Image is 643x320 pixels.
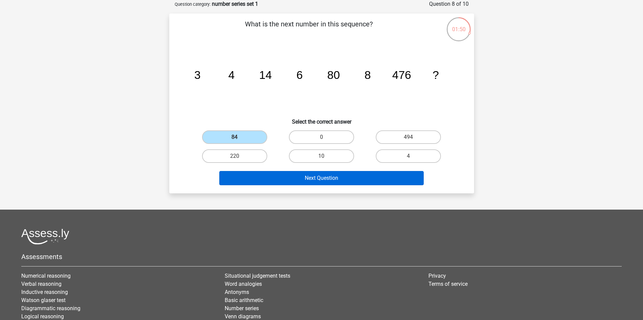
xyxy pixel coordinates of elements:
[219,171,424,185] button: Next Question
[21,253,622,261] h5: Assessments
[21,297,66,303] a: Watson glaser test
[364,69,371,81] tspan: 8
[225,305,259,312] a: Number series
[225,289,249,295] a: Antonyms
[225,313,261,320] a: Venn diagrams
[21,281,61,287] a: Verbal reasoning
[21,313,64,320] a: Logical reasoning
[376,149,441,163] label: 4
[202,149,267,163] label: 220
[432,69,439,81] tspan: ?
[180,19,438,39] p: What is the next number in this sequence?
[392,69,411,81] tspan: 476
[225,281,262,287] a: Word analogies
[289,149,354,163] label: 10
[225,273,290,279] a: Situational judgement tests
[225,297,263,303] a: Basic arithmetic
[228,69,234,81] tspan: 4
[202,130,267,144] label: 84
[21,305,80,312] a: Diagrammatic reasoning
[212,1,258,7] strong: number series set 1
[194,69,200,81] tspan: 3
[327,69,340,81] tspan: 80
[376,130,441,144] label: 494
[21,289,68,295] a: Inductive reasoning
[428,281,468,287] a: Terms of service
[175,2,211,7] small: Question category:
[21,229,69,244] img: Assessly logo
[21,273,71,279] a: Numerical reasoning
[289,130,354,144] label: 0
[428,273,446,279] a: Privacy
[296,69,303,81] tspan: 6
[180,113,463,125] h6: Select the correct answer
[446,17,471,34] div: 01:50
[259,69,272,81] tspan: 14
